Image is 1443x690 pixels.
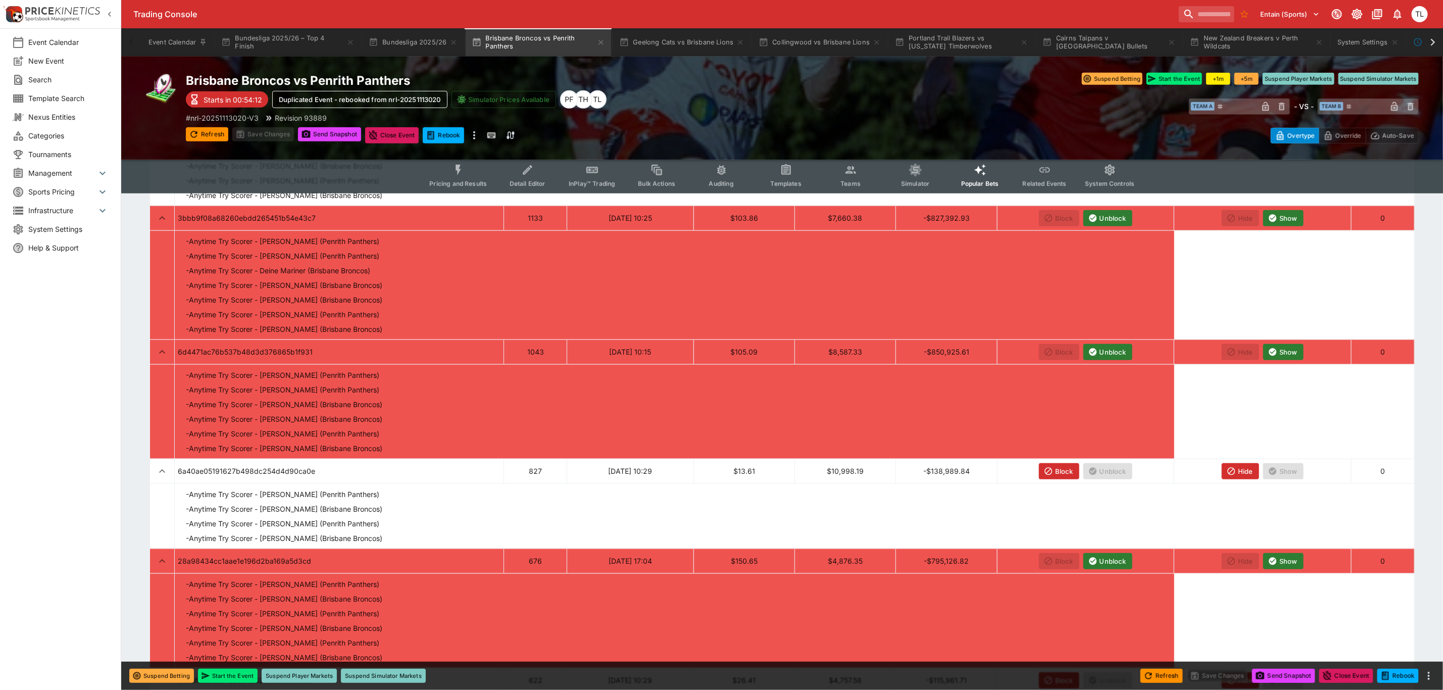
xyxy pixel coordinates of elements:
[28,37,109,47] span: Event Calendar
[693,549,794,573] td: $150.65
[153,209,171,227] button: expand row
[1366,128,1419,143] button: Auto-Save
[1348,5,1366,23] button: Toggle light/dark mode
[795,549,896,573] td: $4,876.35
[560,90,578,109] div: Peter Fairgrieve
[1179,6,1234,22] input: search
[186,265,370,276] p: - Anytime Try Scorer - Deine Mariner (Brisbane Broncos)
[298,127,361,141] button: Send Snapshot
[186,443,382,454] p: - Anytime Try Scorer - [PERSON_NAME] (Brisbane Broncos)
[175,206,504,230] td: 3bbb9f08a68260ebdd265451b54e43c7
[1338,73,1419,85] button: Suspend Simulator Markets
[1263,344,1304,360] button: Show
[1409,3,1431,25] button: Trent Lewis
[1206,73,1230,85] button: +1m
[175,459,504,483] td: 6a40ae05191627b498dc254d4d90ca0e
[569,180,615,187] span: InPlay™ Trading
[1023,180,1067,187] span: Related Events
[1328,5,1346,23] button: Connected to PK
[1082,73,1142,85] button: Suspend Betting
[153,343,171,361] button: expand row
[1085,180,1134,187] span: System Controls
[28,205,96,216] span: Infrastructure
[510,180,545,187] span: Detail Editor
[186,428,379,439] p: - Anytime Try Scorer - [PERSON_NAME] (Penrith Panthers)
[1271,128,1319,143] button: Overtype
[186,518,379,529] p: - Anytime Try Scorer - [PERSON_NAME] (Penrith Panthers)
[365,127,419,143] button: Close Event
[275,113,327,123] p: Revision 93889
[567,459,693,483] td: [DATE] 10:29
[1039,463,1079,479] button: Block
[567,206,693,230] td: [DATE] 10:25
[423,127,464,143] button: Duplicated Event - rebooked from nrl-20251113020
[466,28,611,57] button: Brisbane Broncos vs Penrith Panthers
[1263,553,1304,569] button: Show
[1234,73,1259,85] button: +5m
[186,309,379,320] p: - Anytime Try Scorer - [PERSON_NAME] (Penrith Panthers)
[1377,669,1419,683] button: Duplicated Event - rebooked from nrl-20251113020
[186,652,382,663] p: - Anytime Try Scorer - [PERSON_NAME] (Brisbane Broncos)
[1184,28,1329,57] button: New Zealand Breakers v Perth Wildcats
[153,552,171,570] button: expand row
[961,180,999,187] span: Popular Bets
[795,339,896,364] td: $8,587.33
[1423,670,1435,682] button: more
[1263,73,1334,85] button: Suspend Player Markets
[901,180,929,187] span: Simulator
[145,73,178,105] img: rugby_league.png
[3,4,23,24] img: PriceKinetics Logo
[186,399,382,410] p: - Anytime Try Scorer - [PERSON_NAME] (Brisbane Broncos)
[1335,130,1361,141] p: Override
[28,149,109,160] span: Tournaments
[1036,28,1182,57] button: Cairns Taipans v [GEOGRAPHIC_DATA] Bullets
[795,206,896,230] td: $7,660.38
[186,324,382,334] p: - Anytime Try Scorer - [PERSON_NAME] (Brisbane Broncos)
[186,236,379,247] p: - Anytime Try Scorer - [PERSON_NAME] (Penrith Panthers)
[186,579,379,589] p: - Anytime Try Scorer - [PERSON_NAME] (Penrith Panthers)
[896,339,997,364] td: -$850,925.61
[1355,347,1411,357] p: 0
[1263,210,1304,226] button: Show
[1382,130,1414,141] p: Auto-Save
[896,459,997,483] td: -$138,989.84
[693,459,794,483] td: $13.61
[1287,130,1315,141] p: Overtype
[28,130,109,141] span: Categories
[429,180,487,187] span: Pricing and Results
[186,489,379,500] p: - Anytime Try Scorer - [PERSON_NAME] (Penrith Panthers)
[468,127,480,143] button: more
[186,73,803,88] h2: Copy To Clipboard
[1331,28,1405,57] button: System Settings
[613,28,751,57] button: Geelong Cats vs Brisbane Lions
[753,28,887,57] button: Collingwood vs Brisbane Lions
[1368,5,1386,23] button: Documentation
[28,224,109,234] span: System Settings
[272,91,447,108] button: Duplicated Event - rebooked from nrl-20251113020
[186,294,382,305] p: - Anytime Try Scorer - [PERSON_NAME] (Brisbane Broncos)
[363,28,464,57] button: Bundesliga 2025/26
[1294,101,1314,112] h6: - VS -
[28,168,96,178] span: Management
[215,28,361,57] button: Bundesliga 2025/26 – Top 4 Finish
[693,206,794,230] td: $103.86
[896,549,997,573] td: -$795,126.82
[186,370,379,380] p: - Anytime Try Scorer - [PERSON_NAME] (Penrith Panthers)
[1271,128,1419,143] div: Start From
[1319,669,1373,683] button: Close Event
[186,533,382,544] p: - Anytime Try Scorer - [PERSON_NAME] (Brisbane Broncos)
[567,549,693,573] td: [DATE] 17:04
[28,242,109,253] span: Help & Support
[28,74,109,85] span: Search
[28,93,109,104] span: Template Search
[25,17,80,21] img: Sportsbook Management
[771,180,802,187] span: Templates
[574,90,592,109] div: Todd Henderson
[204,94,262,105] p: Starts in 00:54:12
[186,280,382,290] p: - Anytime Try Scorer - [PERSON_NAME] (Brisbane Broncos)
[1236,6,1253,22] button: No Bookmarks
[25,7,100,15] img: PriceKinetics
[504,339,567,364] td: 1043
[28,112,109,122] span: Nexus Entities
[186,504,382,514] p: - Anytime Try Scorer - [PERSON_NAME] (Brisbane Broncos)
